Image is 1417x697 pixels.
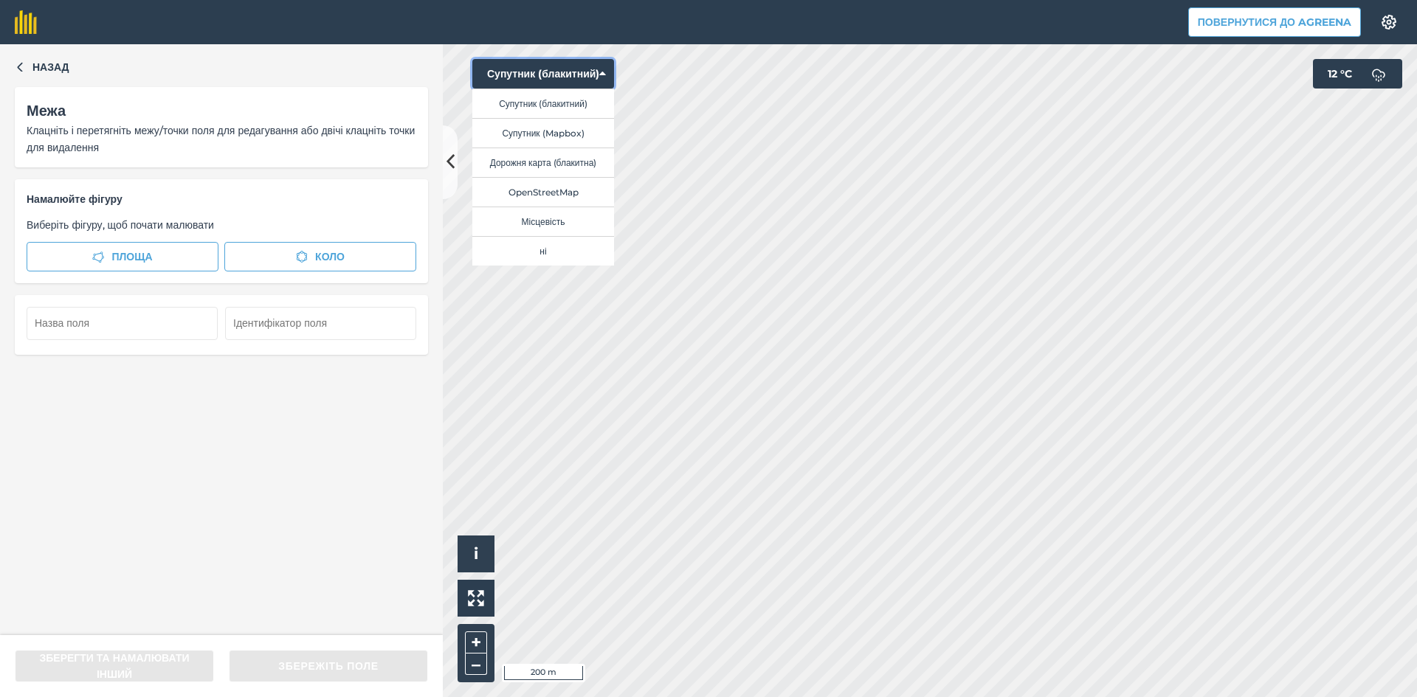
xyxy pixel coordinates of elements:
[468,590,484,606] img: Four arrows, one pointing top left, one top right, one bottom right and the last bottom left
[472,207,614,236] button: Місцевість
[458,535,494,572] button: i
[474,544,478,563] span: i
[224,242,416,271] button: Коло
[472,148,614,177] button: Дорожня карта (блакитна)
[1313,59,1402,89] button: 12 °C
[315,249,345,265] span: Коло
[1364,59,1393,89] img: svg+xml;base64,PD94bWwgdmVyc2lvbj0iMS4wIiBlbmNvZGluZz0idXRmLTgiPz4KPCEtLSBHZW5lcmF0b3I6IEFkb2JlIE...
[1380,15,1398,30] img: A cog icon
[225,307,416,339] input: Ідентифікатор поля
[27,242,218,271] button: Площа
[472,89,614,118] button: Супутник (блакитний)
[1328,59,1352,89] span: 12 ° C
[472,118,614,148] button: Супутник (Mapbox)
[111,249,152,265] span: Площа
[229,650,428,682] button: ЗБЕРЕЖІТЬ ПОЛЕ
[472,236,614,266] button: ні
[27,124,415,153] span: Клацніть і перетягніть межу/точки поля для редагування або двічі клацніть точки для видалення
[27,307,218,339] input: Назва поля
[15,650,214,682] button: ЗБЕРЕГТИ ТА НАМАЛЮВАТИ ІНШИЙ
[15,59,69,75] button: Назад
[472,177,614,207] button: OpenStreetMap
[465,631,487,653] button: +
[27,99,416,122] div: Межа
[27,191,416,207] span: Намалюйте фігуру
[27,217,416,233] span: Виберіть фігуру, щоб почати малювати
[1188,7,1361,37] button: Повернутися до Agreena
[465,653,487,675] button: –
[32,59,69,75] span: Назад
[472,59,614,89] button: Супутник (блакитний)
[15,10,37,34] img: fieldmargin Логотип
